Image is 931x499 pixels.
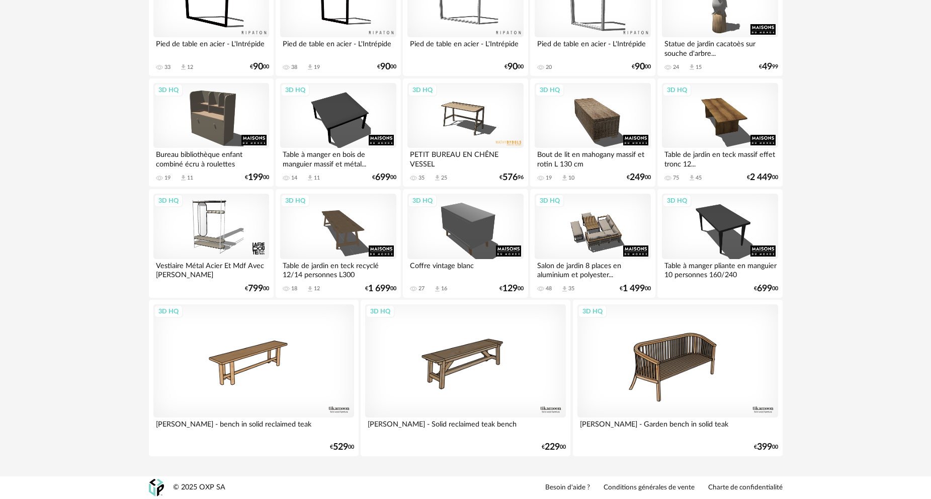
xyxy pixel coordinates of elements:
div: 19 [164,175,171,182]
span: 90 [253,63,263,70]
div: 3D HQ [578,305,607,318]
span: 799 [248,285,263,292]
div: 35 [418,175,425,182]
span: Download icon [306,174,314,182]
span: 49 [762,63,772,70]
span: Download icon [561,174,568,182]
div: 75 [673,175,679,182]
a: 3D HQ Table à manger pliante en manguier 10 personnes 160/240 €69900 [657,189,782,298]
div: Table de jardin en teck massif effet tronc 12... [662,148,778,168]
div: 3D HQ [535,194,564,207]
span: 699 [375,174,390,181]
span: Download icon [434,174,441,182]
div: 3D HQ [154,194,183,207]
span: 1 499 [623,285,645,292]
a: Besoin d'aide ? [545,483,590,492]
div: 45 [696,175,702,182]
div: Table à manger pliante en manguier 10 personnes 160/240 [662,259,778,279]
div: 33 [164,64,171,71]
span: 129 [502,285,518,292]
span: 90 [635,63,645,70]
div: [PERSON_NAME] - Solid reclaimed teak bench [365,418,566,438]
div: € 00 [627,174,651,181]
div: 10 [568,175,574,182]
a: Conditions générales de vente [604,483,695,492]
div: 3D HQ [154,84,183,97]
span: Download icon [688,174,696,182]
div: € 00 [365,285,396,292]
div: Table à manger en bois de manguier massif et métal... [280,148,396,168]
a: 3D HQ [PERSON_NAME] - Garden bench in solid teak €39900 [573,300,783,456]
div: 19 [314,64,320,71]
span: 90 [507,63,518,70]
div: € 00 [632,63,651,70]
div: 3D HQ [535,84,564,97]
div: Pied de table en acier - L'Intrépide [280,37,396,57]
a: 3D HQ Salon de jardin 8 places en aluminium et polyester... 48 Download icon 35 €1 49900 [530,189,655,298]
div: 35 [568,285,574,292]
div: 3D HQ [662,194,692,207]
div: 19 [546,175,552,182]
span: 1 699 [368,285,390,292]
div: € 00 [620,285,651,292]
span: 699 [757,285,772,292]
div: 3D HQ [408,84,437,97]
div: © 2025 OXP SA [173,483,225,492]
div: 12 [187,64,193,71]
a: 3D HQ Bout de lit en mahogany massif et rotin L 130 cm 19 Download icon 10 €24900 [530,78,655,187]
span: 229 [545,444,560,451]
span: 90 [380,63,390,70]
span: 399 [757,444,772,451]
div: € 00 [754,444,778,451]
a: 3D HQ [PERSON_NAME] - Solid reclaimed teak bench €22900 [361,300,570,456]
div: Pied de table en acier - L'Intrépide [535,37,650,57]
div: € 96 [499,174,524,181]
a: 3D HQ Bureau bibliothèque enfant combiné écru à roulettes 19 Download icon 11 €19900 [149,78,274,187]
div: 25 [441,175,447,182]
span: Download icon [306,63,314,71]
div: 24 [673,64,679,71]
span: 2 449 [750,174,772,181]
div: € 00 [330,444,354,451]
div: 14 [291,175,297,182]
a: 3D HQ Table de jardin en teck massif effet tronc 12... 75 Download icon 45 €2 44900 [657,78,782,187]
div: Bout de lit en mahogany massif et rotin L 130 cm [535,148,650,168]
a: 3D HQ [PERSON_NAME] - bench in solid reclaimed teak €52900 [149,300,359,456]
div: Pied de table en acier - L'Intrépide [153,37,269,57]
span: Download icon [180,63,187,71]
a: 3D HQ Vestiaire Métal Acier Et Mdf Avec [PERSON_NAME] €79900 [149,189,274,298]
span: Download icon [306,285,314,293]
div: [PERSON_NAME] - Garden bench in solid teak [577,418,778,438]
div: 12 [314,285,320,292]
div: € 00 [542,444,566,451]
div: [PERSON_NAME] - bench in solid reclaimed teak [153,418,354,438]
div: € 00 [504,63,524,70]
a: 3D HQ Table de jardin en teck recyclé 12/14 personnes L300 18 Download icon 12 €1 69900 [276,189,400,298]
div: 3D HQ [408,194,437,207]
div: € 00 [377,63,396,70]
div: 11 [314,175,320,182]
div: Vestiaire Métal Acier Et Mdf Avec [PERSON_NAME] [153,259,269,279]
a: 3D HQ Table à manger en bois de manguier massif et métal... 14 Download icon 11 €69900 [276,78,400,187]
span: 576 [502,174,518,181]
div: € 00 [372,174,396,181]
div: 20 [546,64,552,71]
div: € 00 [250,63,269,70]
div: Pied de table en acier - L'Intrépide [407,37,523,57]
div: € 00 [747,174,778,181]
span: Download icon [180,174,187,182]
div: 11 [187,175,193,182]
span: 199 [248,174,263,181]
div: € 99 [759,63,778,70]
span: Download icon [688,63,696,71]
a: 3D HQ Coffre vintage blanc 27 Download icon 16 €12900 [403,189,528,298]
div: 27 [418,285,425,292]
div: 38 [291,64,297,71]
div: PETIT BUREAU EN CHÊNE VESSEL [407,148,523,168]
span: Download icon [561,285,568,293]
div: Table de jardin en teck recyclé 12/14 personnes L300 [280,259,396,279]
div: € 00 [754,285,778,292]
div: 3D HQ [281,84,310,97]
img: OXP [149,479,164,496]
span: 529 [333,444,348,451]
